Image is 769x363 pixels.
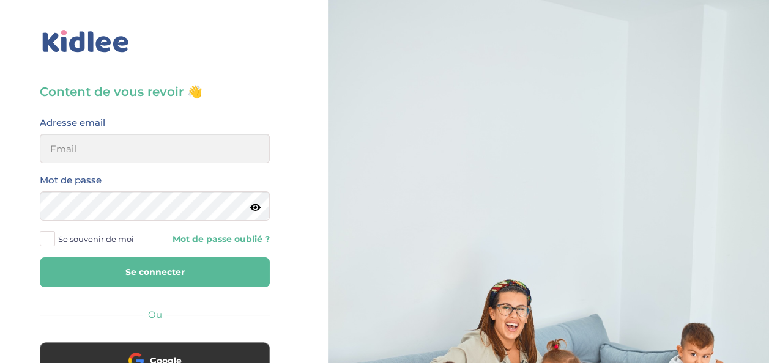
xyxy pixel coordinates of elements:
label: Mot de passe [40,172,102,188]
button: Se connecter [40,257,270,287]
img: logo_kidlee_bleu [40,28,132,56]
span: Se souvenir de moi [58,231,134,247]
a: Mot de passe oublié ? [164,233,270,245]
input: Email [40,134,270,163]
h3: Content de vous revoir 👋 [40,83,270,100]
label: Adresse email [40,115,105,131]
span: Ou [148,309,162,320]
